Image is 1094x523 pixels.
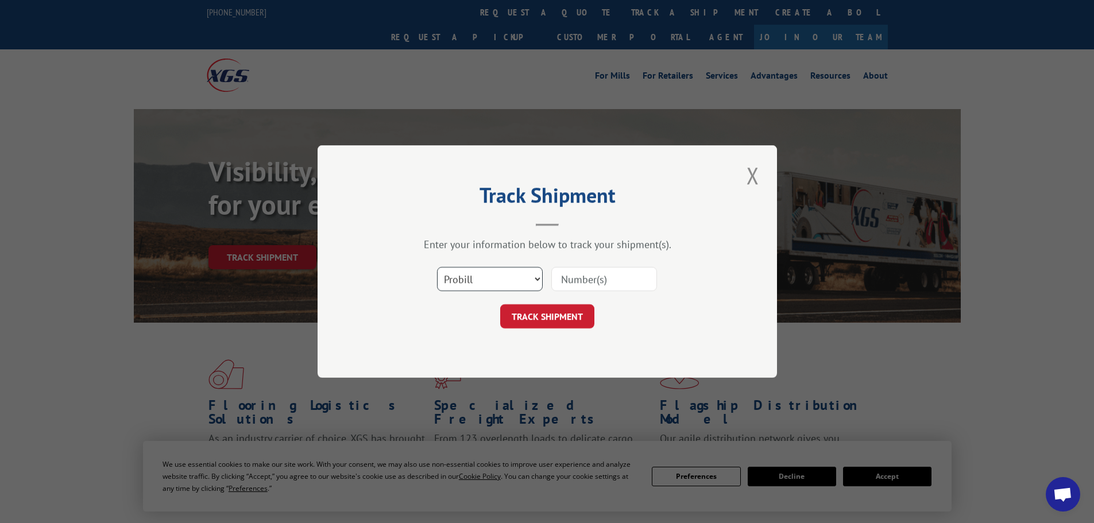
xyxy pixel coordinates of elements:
[375,187,720,209] h2: Track Shipment
[500,304,594,328] button: TRACK SHIPMENT
[743,160,763,191] button: Close modal
[551,267,657,291] input: Number(s)
[375,238,720,251] div: Enter your information below to track your shipment(s).
[1046,477,1080,512] a: Open chat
